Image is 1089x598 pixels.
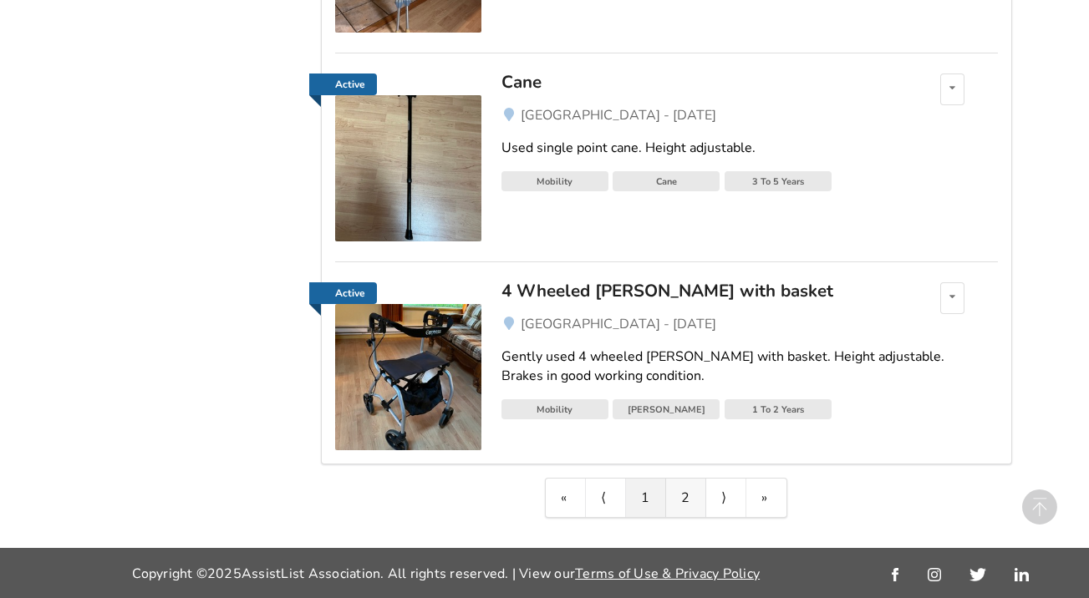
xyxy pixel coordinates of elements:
a: Last item [746,479,786,517]
div: Mobility [501,399,608,419]
a: First item [546,479,586,517]
img: instagram_link [928,568,941,581]
a: Used single point cane. Height adjustable. [501,125,998,171]
div: Used single point cane. Height adjustable. [501,139,998,158]
img: twitter_link [969,568,985,581]
div: 1 To 2 Years [725,399,832,419]
div: Cane [501,71,892,93]
img: facebook_link [892,568,898,581]
div: Cane [613,171,720,191]
a: 2 [666,479,706,517]
span: [GEOGRAPHIC_DATA] - [DATE] [521,106,716,124]
a: Previous item [586,479,626,517]
a: [GEOGRAPHIC_DATA] - [DATE] [501,105,998,125]
a: Gently used 4 wheeled [PERSON_NAME] with basket. Height adjustable. Brakes in good working condit... [501,334,998,399]
div: Mobility [501,171,608,191]
img: mobility-4 wheeled walker with basket [335,304,481,450]
a: Next item [706,479,746,517]
a: [GEOGRAPHIC_DATA] - [DATE] [501,314,998,334]
a: Active [335,73,481,241]
div: Gently used 4 wheeled [PERSON_NAME] with basket. Height adjustable. Brakes in good working condit... [501,347,998,386]
a: Active [335,282,481,450]
a: Active [309,282,377,304]
a: 1 [626,479,666,517]
div: Pagination Navigation [545,478,787,518]
div: 4 Wheeled [PERSON_NAME] with basket [501,280,892,302]
img: mobility-cane [335,95,481,241]
div: 3 To 5 Years [725,171,832,191]
a: Terms of Use & Privacy Policy [575,565,760,583]
span: [GEOGRAPHIC_DATA] - [DATE] [521,315,716,333]
img: linkedin_link [1015,568,1029,581]
a: MobilityCane3 To 5 Years [501,171,998,196]
a: 4 Wheeled [PERSON_NAME] with basket [501,282,892,314]
div: [PERSON_NAME] [613,399,720,419]
a: Active [309,73,377,95]
a: Cane [501,73,892,105]
a: Mobility[PERSON_NAME]1 To 2 Years [501,399,998,424]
